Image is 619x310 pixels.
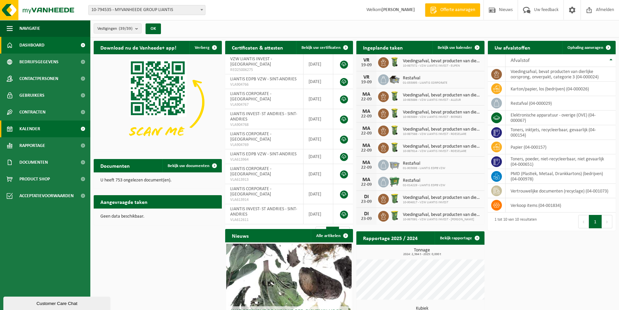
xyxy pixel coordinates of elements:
[403,212,481,218] span: Voedingsafval, bevat producten van dierlijke oorsprong, onverpakt, categorie 3
[360,248,484,256] h3: Tonnage
[403,144,481,149] span: Voedingsafval, bevat producten van dierlijke oorsprong, onverpakt, categorie 3
[230,142,298,148] span: VLA904769
[3,295,112,310] iframe: chat widget
[567,46,603,50] span: Ophaling aanvragen
[389,90,400,102] img: WB-0140-HPE-GN-50
[303,164,333,184] td: [DATE]
[381,7,415,12] strong: [PERSON_NAME]
[403,98,481,102] span: 10-983886 - VZW LIANTIS INVEST - ALLEUR
[94,195,154,208] h2: Aangevraagde taken
[506,67,616,82] td: voedingsafval, bevat producten van dierlijke oorsprong, onverpakt, categorie 3 (04-000024)
[506,82,616,96] td: karton/papier, los (bedrijven) (04-000026)
[389,159,400,170] img: WB-2500-GAL-GY-01
[403,218,481,222] span: 10-967091 - VZW LIANTIS INVEST - [PERSON_NAME]
[506,198,616,213] td: verkoop items (04-001834)
[301,46,341,50] span: Bekijk uw certificaten
[100,178,215,183] p: U heeft 753 ongelezen document(en).
[360,253,484,256] span: 2024: 2,364 t - 2025: 0,000 t
[94,23,142,33] button: Vestigingen(39/39)
[230,77,296,82] span: LIANTIS EDPB VZW - SINT-ANDRIES
[195,46,209,50] span: Verberg
[360,63,373,68] div: 19-09
[403,195,481,201] span: Voedingsafval, bevat producten van dierlijke oorsprong, onverpakt, categorie 3
[360,217,373,221] div: 23-09
[506,140,616,154] td: papier (04-000157)
[491,214,537,229] div: 1 tot 10 van 10 resultaten
[162,159,221,172] a: Bekijk uw documenten
[303,109,333,129] td: [DATE]
[506,154,616,169] td: toners, poeder, niet-recycleerbaar, niet gevaarlijk (04-000651)
[303,149,333,164] td: [DATE]
[19,104,46,121] span: Contracten
[360,80,373,85] div: 19-09
[230,157,298,162] span: VLA613964
[403,115,481,119] span: 10-983889 - VZW LIANTIS INVEST - BIERGES
[403,178,445,183] span: Restafval
[19,121,40,137] span: Kalender
[94,41,183,54] h2: Download nu de Vanheede+ app!
[360,182,373,187] div: 22-09
[360,211,373,217] div: DI
[403,127,481,132] span: Voedingsafval, bevat producten van dierlijke oorsprong, onverpakt, categorie 3
[360,97,373,102] div: 22-09
[230,82,298,87] span: VLA904766
[439,7,477,13] span: Offerte aanvragen
[389,176,400,187] img: WB-0660-HPE-GN-01
[403,166,445,170] span: 01-903698 - LIANTIS EDPB VZW
[506,169,616,184] td: PMD (Plastiek, Metaal, Drankkartons) (bedrijven) (04-000978)
[230,152,296,157] span: LIANTIS EDPB VZW - SINT-ANDRIES
[230,132,271,142] span: LIANTIS CORPORATE - [GEOGRAPHIC_DATA]
[97,24,132,34] span: Vestigingen
[19,70,58,87] span: Contactpersonen
[303,129,333,149] td: [DATE]
[403,93,481,98] span: Voedingsafval, bevat producten van dierlijke oorsprong, onverpakt, categorie 3
[360,58,373,63] div: VR
[230,186,271,197] span: LIANTIS CORPORATE - [GEOGRAPHIC_DATA]
[230,111,297,122] span: LIANTIS INVEST- ST ANDRIES - SINT-ANDRIES
[303,74,333,89] td: [DATE]
[403,76,447,81] span: Restafval
[100,214,215,219] p: Geen data beschikbaar.
[403,59,481,64] span: Voedingsafval, bevat producten van dierlijke oorsprong, onverpakt, categorie 3
[602,215,612,228] button: Next
[303,89,333,109] td: [DATE]
[168,164,209,168] span: Bekijk uw documenten
[389,56,400,68] img: WB-0140-HPE-GN-50
[19,171,50,187] span: Product Shop
[356,41,410,54] h2: Ingeplande taken
[230,122,298,128] span: VLA904768
[94,159,137,172] h2: Documenten
[360,160,373,165] div: MA
[19,154,48,171] span: Documenten
[230,102,298,107] span: VLA904767
[94,54,222,150] img: Download de VHEPlus App
[506,110,616,125] td: elektronische apparatuur - overige (OVE) (04-000067)
[225,229,255,242] h2: Nieuws
[360,114,373,119] div: 22-09
[230,57,272,67] span: VZW LIANTIS INVEST - [GEOGRAPHIC_DATA]
[189,41,221,54] button: Verberg
[488,41,537,54] h2: Uw afvalstoffen
[435,231,484,245] a: Bekijk rapportage
[89,5,205,15] span: 10-794535 - MYVANHEEDE GROUP LIANTIS
[230,91,271,102] span: LIANTIS CORPORATE - [GEOGRAPHIC_DATA]
[360,131,373,136] div: 22-09
[562,41,615,54] a: Ophaling aanvragen
[19,187,74,204] span: Acceptatievoorwaarden
[225,41,290,54] h2: Certificaten & attesten
[296,41,352,54] a: Bekijk uw certificaten
[403,81,447,85] span: 01-055995 - LIANTIS CORPORATE
[360,177,373,182] div: MA
[403,64,481,68] span: 10-987572 - VZW LIANTIS INVEST - EUPEN
[389,125,400,136] img: WB-0140-HPE-GN-50
[119,26,132,31] count: (39/39)
[230,177,298,182] span: VLA613913
[303,54,333,74] td: [DATE]
[19,137,45,154] span: Rapportage
[511,58,530,63] span: Afvalstof
[403,183,445,187] span: 02-014229 - LIANTIS EDPB VZW
[19,37,45,54] span: Dashboard
[360,143,373,148] div: MA
[303,204,333,224] td: [DATE]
